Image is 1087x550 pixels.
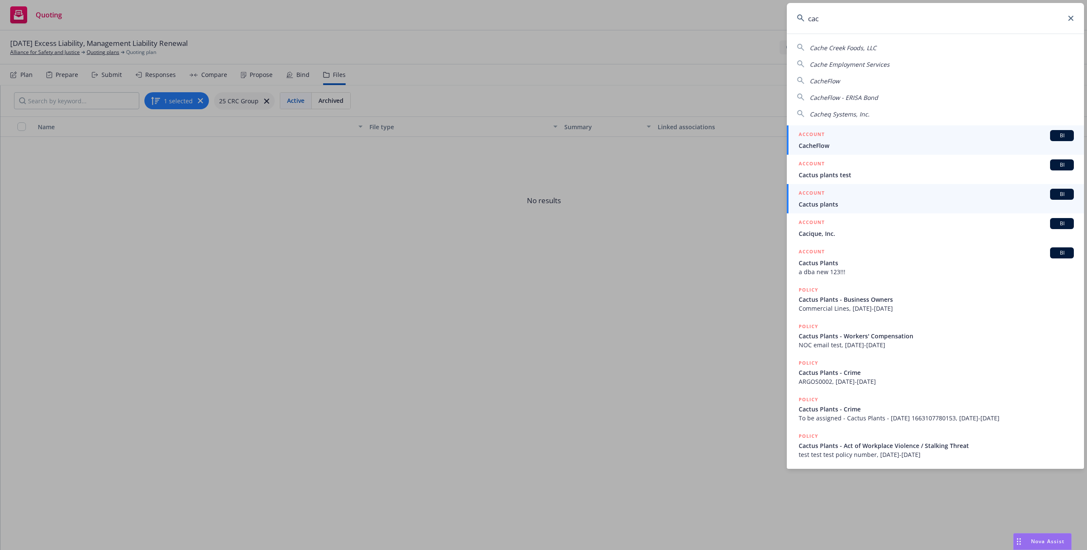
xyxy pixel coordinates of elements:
span: Cacique, Inc. [799,229,1074,238]
span: Cactus plants test [799,170,1074,179]
h5: POLICY [799,286,818,294]
a: ACCOUNTBICacheFlow [787,125,1084,155]
a: ACCOUNTBICactus plants [787,184,1084,213]
span: Cactus Plants - Business Owners [799,295,1074,304]
span: CacheFlow - ERISA Bond [810,94,878,102]
span: Cache Employment Services [810,60,890,68]
button: Nova Assist [1013,533,1072,550]
span: Cactus Plants - Crime [799,405,1074,414]
a: ACCOUNTBICacique, Inc. [787,213,1084,243]
span: Cacheq Systems, Inc. [810,110,870,118]
a: ACCOUNTBICactus Plantsa dba new 123!!! [787,243,1084,281]
span: CacheFlow [799,141,1074,150]
span: BI [1053,190,1070,198]
span: CacheFlow [810,77,840,85]
h5: POLICY [799,395,818,404]
span: NOC email test, [DATE]-[DATE] [799,340,1074,349]
h5: POLICY [799,322,818,331]
h5: ACCOUNT [799,159,825,170]
a: POLICYCactus Plants - Workers' CompensationNOC email test, [DATE]-[DATE] [787,318,1084,354]
span: Cactus Plants - Crime [799,368,1074,377]
a: POLICYCactus Plants - CrimeARGOS0002, [DATE]-[DATE] [787,354,1084,391]
h5: ACCOUNT [799,218,825,228]
span: Cactus plants [799,200,1074,209]
h5: ACCOUNT [799,189,825,199]
span: ARGOS0002, [DATE]-[DATE] [799,377,1074,386]
a: POLICYCactus Plants - Act of Workplace Violence / Stalking Threattest test test policy number, [D... [787,427,1084,464]
span: Commercial Lines, [DATE]-[DATE] [799,304,1074,313]
span: BI [1053,249,1070,257]
span: BI [1053,220,1070,227]
a: POLICYCactus Plants - Business OwnersCommercial Lines, [DATE]-[DATE] [787,281,1084,318]
span: Cactus Plants - Act of Workplace Violence / Stalking Threat [799,441,1074,450]
div: Drag to move [1014,533,1024,550]
span: a dba new 123!!! [799,267,1074,276]
h5: POLICY [799,432,818,440]
span: Nova Assist [1031,538,1064,545]
span: test test test policy number, [DATE]-[DATE] [799,450,1074,459]
a: POLICYCactus Plants - CrimeTo be assigned - Cactus Plants - [DATE] 1663107780153, [DATE]-[DATE] [787,391,1084,427]
span: To be assigned - Cactus Plants - [DATE] 1663107780153, [DATE]-[DATE] [799,414,1074,422]
span: BI [1053,132,1070,139]
span: Cactus Plants [799,258,1074,267]
h5: POLICY [799,359,818,367]
input: Search... [787,3,1084,34]
span: Cactus Plants - Workers' Compensation [799,332,1074,340]
span: BI [1053,161,1070,169]
h5: ACCOUNT [799,130,825,140]
a: ACCOUNTBICactus plants test [787,155,1084,184]
h5: ACCOUNT [799,247,825,258]
span: Cache Creek Foods, LLC [810,44,876,52]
